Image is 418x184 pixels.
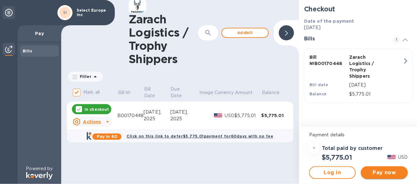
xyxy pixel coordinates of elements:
[349,91,403,98] p: $5,775.01
[235,112,262,119] div: $5,775.01
[144,109,170,116] div: [DATE],
[322,153,352,161] h2: $5,775.01
[322,145,383,151] h3: Total paid by customer
[262,89,288,96] span: Balance
[235,89,261,96] span: Amount
[304,36,385,42] h3: Bills
[309,166,356,179] button: Log in
[309,92,327,96] b: Balance
[83,89,100,96] p: Mark all
[118,89,131,96] p: Bill №
[215,89,234,96] p: Currency
[117,112,144,119] div: B00170448
[262,89,280,96] p: Balance
[304,5,413,13] h2: Checkout
[361,166,408,179] button: Pay now
[262,112,288,119] div: $5,775.01
[127,134,273,139] b: Click on this link to defer $5,775.01 payment for 60 days with no fee
[315,169,350,176] span: Log in
[171,86,190,99] p: Due Date
[304,24,413,31] p: [DATE]
[304,19,354,24] b: Date of the payment
[77,74,91,79] p: Filter
[144,86,162,99] p: Bill Date
[171,86,198,99] span: Due Date
[387,155,396,159] img: USD
[23,49,32,53] b: Bills
[77,8,108,17] p: Select Europe Inc
[227,29,263,37] span: Add bill
[170,116,199,122] div: 2025
[26,172,53,180] img: Logo
[170,109,199,116] div: [DATE],
[393,36,400,44] span: 1
[63,10,67,15] b: SI
[144,116,170,122] div: 2025
[309,132,408,138] p: Payment details
[225,112,235,119] p: USD
[144,86,170,99] span: Bill Date
[26,165,53,172] p: Powered by
[85,107,109,112] p: In checkout
[366,169,403,176] span: Pay now
[129,13,198,66] h1: Zarach Logistics / Trophy Shippers
[309,143,319,153] div: =
[349,54,386,79] p: Zarach Logistics / Trophy Shippers
[349,82,403,88] p: [DATE]
[221,28,269,38] button: Addbill
[200,89,214,96] p: Image
[23,30,56,37] p: Pay
[398,154,408,161] p: USD
[97,134,117,139] b: Pay in 60
[304,49,413,103] button: Bill №B00170448Zarach Logistics / Trophy ShippersBill date[DATE]Balance$5,775.01
[235,89,253,96] p: Amount
[309,82,328,87] b: Bill date
[214,113,222,118] img: USD
[309,54,347,67] p: Bill № B00170448
[83,119,101,124] u: Actions
[118,89,139,96] span: Bill №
